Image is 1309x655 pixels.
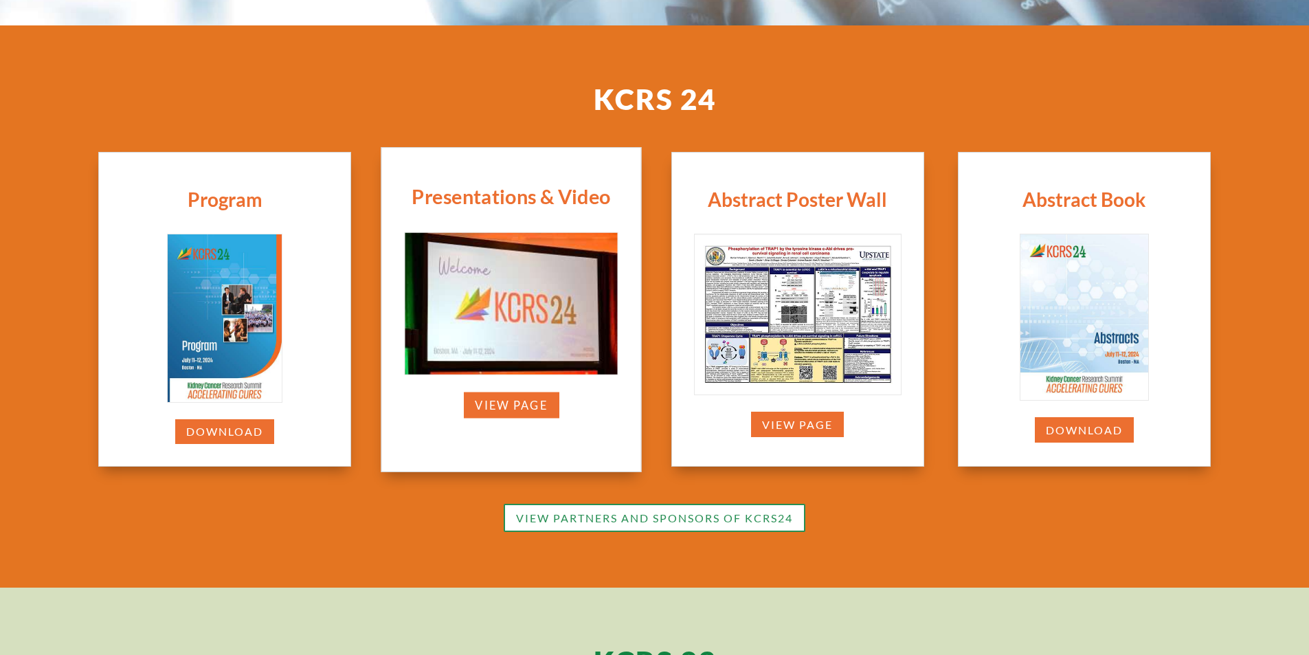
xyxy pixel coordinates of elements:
h2: KCRS 24 [263,85,1047,120]
a: view partners and sponsors of KCRS24 [504,504,805,532]
img: ready 1 [405,232,617,374]
span: Presentations & Video [412,184,610,208]
a: KCRS21 Program Cover [1020,390,1149,402]
a: KCRS21 Program Cover [167,392,282,404]
img: KCRS23 poster cover image [695,234,902,395]
h2: Abstract Poster Wall [682,187,913,219]
a: view page [462,390,560,419]
a: KCRS21 Program Cover [694,385,902,397]
a: Download [1033,416,1135,444]
h2: Program [109,187,340,219]
a: View Page [750,410,845,438]
img: KCRS 24 Program cover [168,234,282,401]
a: Presentations & Slides cover [404,364,618,377]
a: Download [174,418,276,446]
h2: Abstract Book [969,187,1200,219]
img: Abstracts Book 2024 Cover [1020,234,1148,400]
